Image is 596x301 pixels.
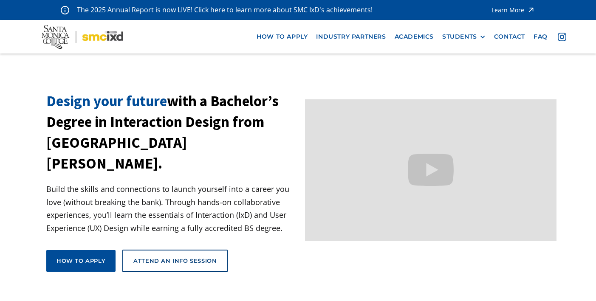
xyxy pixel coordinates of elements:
[490,29,529,45] a: contact
[122,250,228,272] a: Attend an Info Session
[46,183,298,234] p: Build the skills and connections to launch yourself into a career you love (without breaking the ...
[133,257,217,264] div: Attend an Info Session
[42,25,123,49] img: Santa Monica College - SMC IxD logo
[442,33,477,40] div: STUDENTS
[491,7,524,13] div: Learn More
[390,29,438,45] a: Academics
[46,250,116,271] a: How to apply
[46,92,167,110] span: Design your future
[77,4,373,16] p: The 2025 Annual Report is now LIVE! Click here to learn more about SMC IxD's achievements!
[527,4,535,16] img: icon - arrow - alert
[529,29,552,45] a: faq
[61,6,69,14] img: icon - information - alert
[56,257,105,264] div: How to apply
[252,29,312,45] a: how to apply
[305,99,557,241] iframe: Design your future with a Bachelor's Degree in Interaction Design from Santa Monica College
[46,91,298,174] h1: with a Bachelor’s Degree in Interaction Design from [GEOGRAPHIC_DATA][PERSON_NAME].
[558,33,566,41] img: icon - instagram
[442,33,486,40] div: STUDENTS
[312,29,390,45] a: industry partners
[491,4,535,16] a: Learn More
